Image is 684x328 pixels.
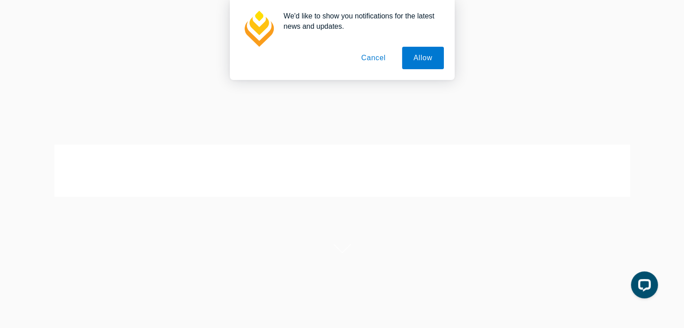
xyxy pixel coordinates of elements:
div: We'd like to show you notifications for the latest news and updates. [277,11,444,31]
img: notification icon [241,11,277,47]
button: Cancel [350,47,397,69]
iframe: LiveChat chat widget [624,268,662,306]
button: Allow [402,47,443,69]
